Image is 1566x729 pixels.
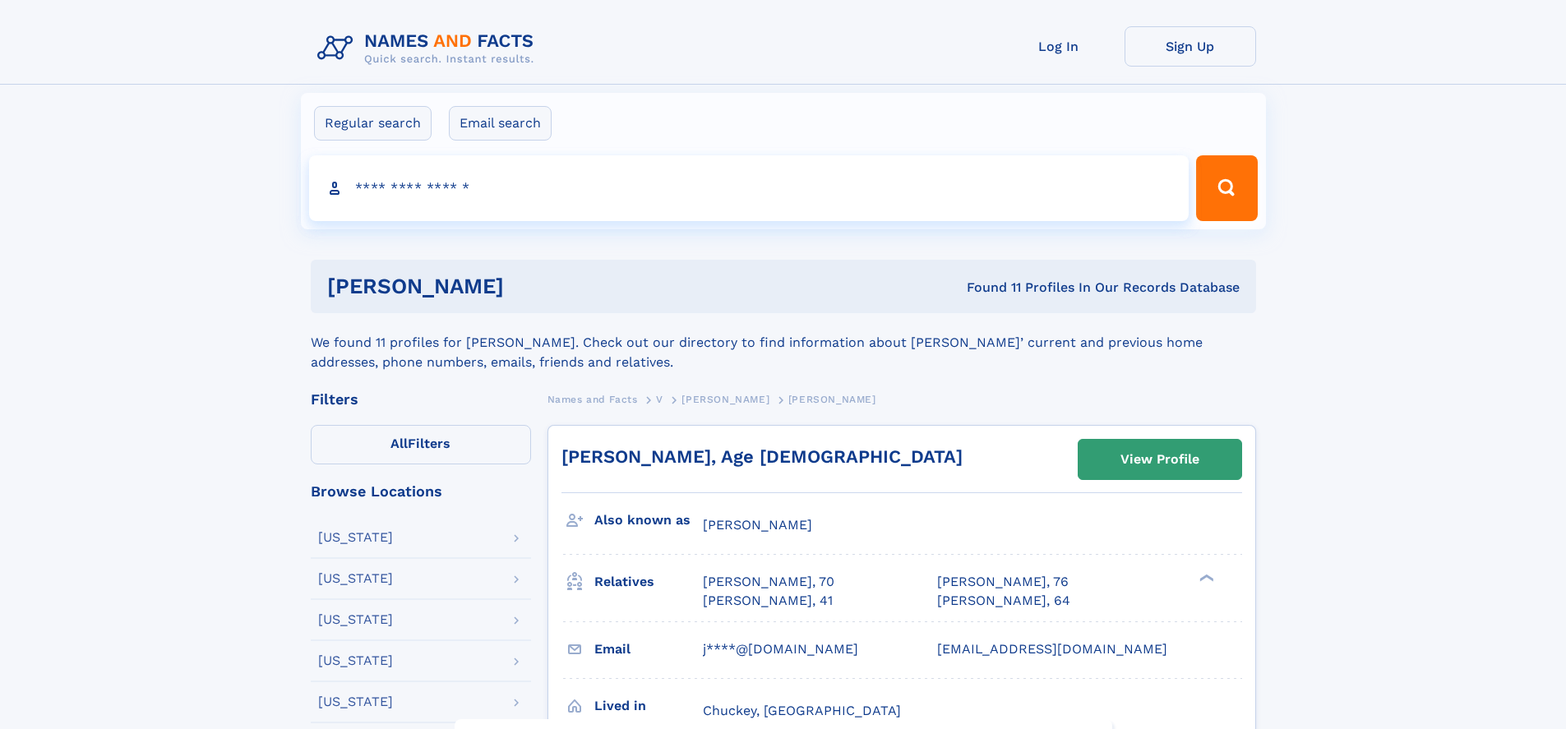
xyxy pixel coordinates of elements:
[318,572,393,585] div: [US_STATE]
[1125,26,1256,67] a: Sign Up
[681,394,769,405] span: [PERSON_NAME]
[547,389,638,409] a: Names and Facts
[561,446,963,467] a: [PERSON_NAME], Age [DEMOGRAPHIC_DATA]
[1079,440,1241,479] a: View Profile
[309,155,1190,221] input: search input
[656,389,663,409] a: V
[314,106,432,141] label: Regular search
[937,641,1167,657] span: [EMAIL_ADDRESS][DOMAIN_NAME]
[594,635,703,663] h3: Email
[318,695,393,708] div: [US_STATE]
[594,692,703,720] h3: Lived in
[937,573,1069,591] a: [PERSON_NAME], 76
[656,394,663,405] span: V
[311,484,531,499] div: Browse Locations
[594,506,703,534] h3: Also known as
[311,313,1256,372] div: We found 11 profiles for [PERSON_NAME]. Check out our directory to find information about [PERSON...
[311,26,547,71] img: Logo Names and Facts
[318,654,393,667] div: [US_STATE]
[1195,573,1215,584] div: ❯
[327,276,736,297] h1: [PERSON_NAME]
[788,394,876,405] span: [PERSON_NAME]
[703,703,901,718] span: Chuckey, [GEOGRAPHIC_DATA]
[937,592,1070,610] a: [PERSON_NAME], 64
[449,106,552,141] label: Email search
[993,26,1125,67] a: Log In
[318,613,393,626] div: [US_STATE]
[594,568,703,596] h3: Relatives
[318,531,393,544] div: [US_STATE]
[311,425,531,464] label: Filters
[311,392,531,407] div: Filters
[735,279,1240,297] div: Found 11 Profiles In Our Records Database
[1196,155,1257,221] button: Search Button
[390,436,408,451] span: All
[703,573,834,591] a: [PERSON_NAME], 70
[703,592,833,610] a: [PERSON_NAME], 41
[703,517,812,533] span: [PERSON_NAME]
[681,389,769,409] a: [PERSON_NAME]
[1120,441,1199,478] div: View Profile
